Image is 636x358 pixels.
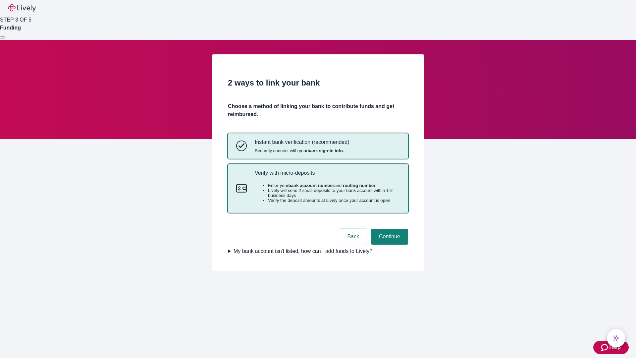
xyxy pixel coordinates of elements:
[255,148,349,153] span: Securely connect with your .
[268,198,400,203] li: Verify the deposit amounts at Lively once your account is open
[236,141,247,151] svg: Instant bank verification
[601,343,609,351] svg: Zendesk support icon
[255,139,349,145] p: Instant bank verification (recommended)
[228,77,408,89] h2: 2 ways to link your bank
[228,102,408,118] h4: Choose a method of linking your bank to contribute funds and get reimbursed.
[268,188,400,198] li: Lively will send 2 small deposits to your bank account within 1-2 business days
[371,229,408,245] button: Continue
[607,329,625,347] button: chat
[593,341,629,354] button: Zendesk support iconHelp
[228,164,408,213] button: Micro-depositsVerify with micro-depositsEnter yourbank account numberand routing numberLively wil...
[307,148,343,153] strong: bank sign-in info
[613,335,619,341] svg: Lively AI Assistant
[343,183,375,188] strong: routing number
[609,343,621,351] span: Help
[228,247,408,255] summary: My bank account isn't listed, how can I add funds to Lively?
[339,229,367,245] button: Back
[236,183,247,194] svg: Micro-deposits
[228,134,408,158] button: Instant bank verificationInstant bank verification (recommended)Securely connect with yourbank si...
[255,170,400,176] p: Verify with micro-deposits
[268,183,400,188] li: Enter your and
[8,4,36,12] img: Lively
[289,183,335,188] strong: bank account number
